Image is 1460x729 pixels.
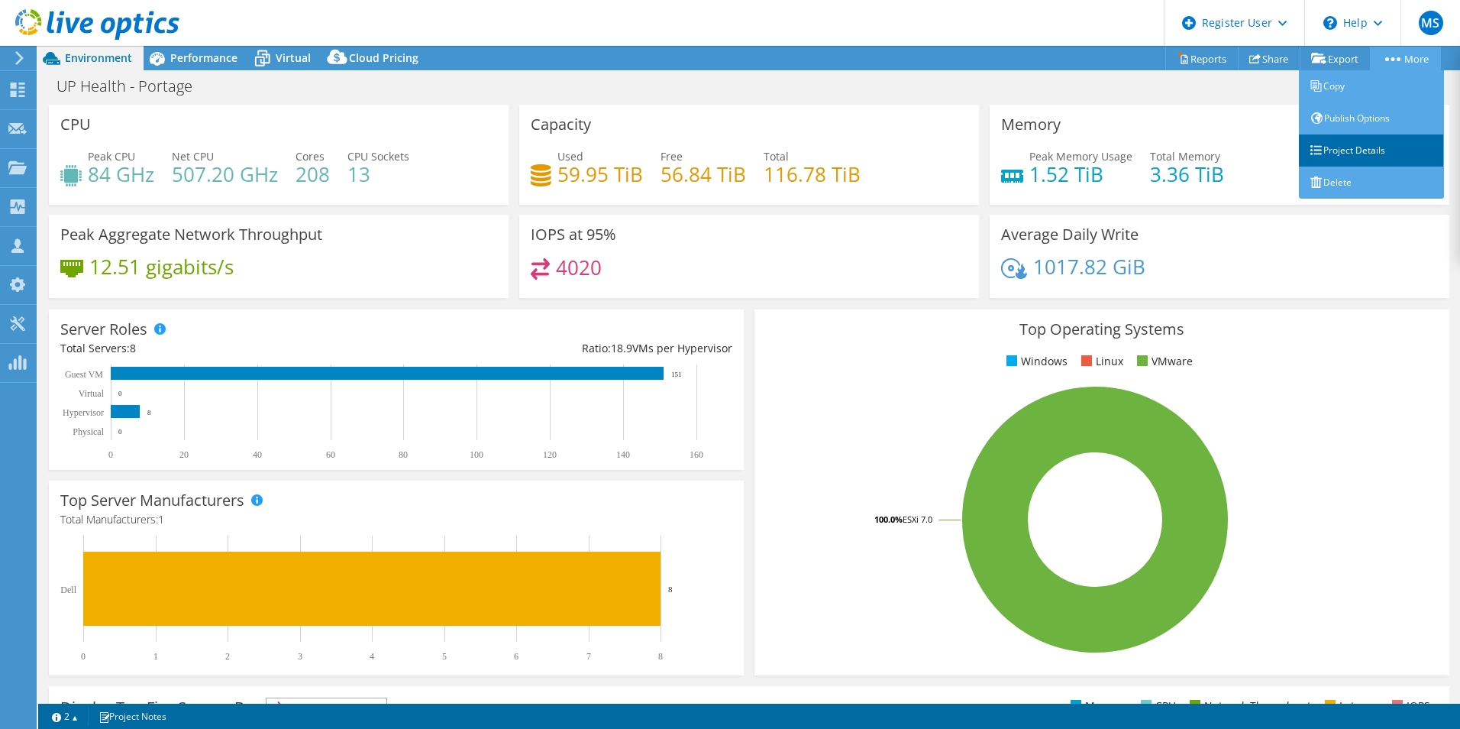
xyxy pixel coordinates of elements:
h4: 4020 [556,259,602,276]
h4: 13 [347,166,409,183]
tspan: ESXi 7.0 [903,514,932,525]
h3: Average Daily Write [1001,226,1139,243]
span: Total [764,149,789,164]
span: Free [661,149,683,164]
a: Delete [1299,167,1444,199]
span: Virtual [276,50,311,65]
span: Environment [65,50,132,65]
span: Net CPU [172,149,214,164]
svg: \n [1323,16,1337,30]
a: Project Notes [88,707,177,726]
text: 100 [470,449,483,460]
h3: Top Server Manufacturers [60,492,244,509]
h4: Total Manufacturers: [60,511,732,528]
a: Copy [1299,70,1444,102]
div: Total Servers: [60,340,396,357]
text: 60 [326,449,335,460]
span: CPU Sockets [347,149,409,164]
span: MS [1419,11,1443,35]
text: Virtual [79,388,105,399]
span: Total Memory [1150,149,1220,164]
text: 120 [543,449,557,460]
h4: 208 [296,166,330,183]
text: 140 [616,449,630,460]
a: 2 [41,707,89,726]
h4: 507.20 GHz [172,166,278,183]
text: 151 [671,371,682,378]
text: 80 [399,449,408,460]
span: 18.9 [611,341,632,355]
text: 160 [690,449,703,460]
h3: IOPS at 95% [531,226,616,243]
span: Used [557,149,583,164]
span: Peak Memory Usage [1029,149,1132,164]
text: 3 [298,651,302,662]
text: 7 [586,651,591,662]
text: 6 [514,651,518,662]
li: VMware [1133,353,1193,370]
h1: UP Health - Portage [50,78,216,95]
text: 2 [225,651,230,662]
text: 0 [108,449,113,460]
div: Ratio: VMs per Hypervisor [396,340,732,357]
text: Hypervisor [63,407,104,418]
h3: Peak Aggregate Network Throughput [60,226,322,243]
h3: CPU [60,116,91,133]
text: 4 [370,651,374,662]
h4: 1.52 TiB [1029,166,1132,183]
span: 1 [158,512,164,526]
li: Linux [1077,353,1123,370]
h4: 84 GHz [88,166,154,183]
span: Cloud Pricing [349,50,418,65]
text: 8 [668,585,673,594]
text: 20 [179,449,189,460]
text: Physical [73,426,104,437]
li: Memory [1067,698,1127,714]
a: Publish Options [1299,102,1444,134]
span: 8 [130,341,136,355]
li: Latency [1321,698,1378,714]
h3: Capacity [531,116,591,133]
a: Project Details [1299,134,1444,167]
span: IOPS [266,698,386,717]
tspan: 100.0% [874,514,903,525]
li: Network Throughput [1186,698,1311,714]
h4: 12.51 gigabits/s [89,258,234,275]
h3: Memory [1001,116,1061,133]
text: 5 [442,651,447,662]
text: Guest VM [65,369,103,380]
a: Export [1300,47,1371,70]
li: IOPS [1388,698,1430,714]
h4: 3.36 TiB [1150,166,1224,183]
text: 8 [658,651,663,662]
li: CPU [1137,698,1176,714]
span: Cores [296,149,325,164]
text: 1 [153,651,158,662]
span: Performance [170,50,237,65]
h4: 1017.82 GiB [1033,258,1145,275]
text: 8 [147,409,151,416]
a: More [1370,47,1441,70]
text: 0 [118,390,122,397]
text: Dell [60,585,76,595]
h4: 116.78 TiB [764,166,861,183]
text: 0 [118,428,122,436]
text: 0 [81,651,86,662]
h4: 59.95 TiB [557,166,643,183]
li: Windows [1003,353,1068,370]
h4: 56.84 TiB [661,166,746,183]
text: 40 [253,449,262,460]
a: Share [1238,47,1300,70]
h3: Server Roles [60,321,147,338]
a: Reports [1165,47,1239,70]
span: Peak CPU [88,149,135,164]
h3: Top Operating Systems [766,321,1438,338]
